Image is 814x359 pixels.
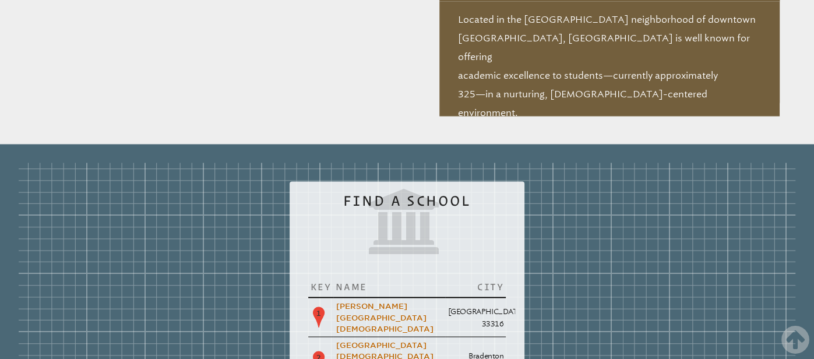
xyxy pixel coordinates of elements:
p: Name [336,280,443,292]
p: 1 [311,305,327,329]
p: City [447,280,503,292]
p: [GEOGRAPHIC_DATA] 33316 [447,305,503,330]
a: [PERSON_NAME][GEOGRAPHIC_DATA][DEMOGRAPHIC_DATA] [336,301,433,332]
p: Key [311,280,332,292]
p: Located in the [GEOGRAPHIC_DATA] neighborhood of downtown [GEOGRAPHIC_DATA], [GEOGRAPHIC_DATA] is... [439,1,780,132]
